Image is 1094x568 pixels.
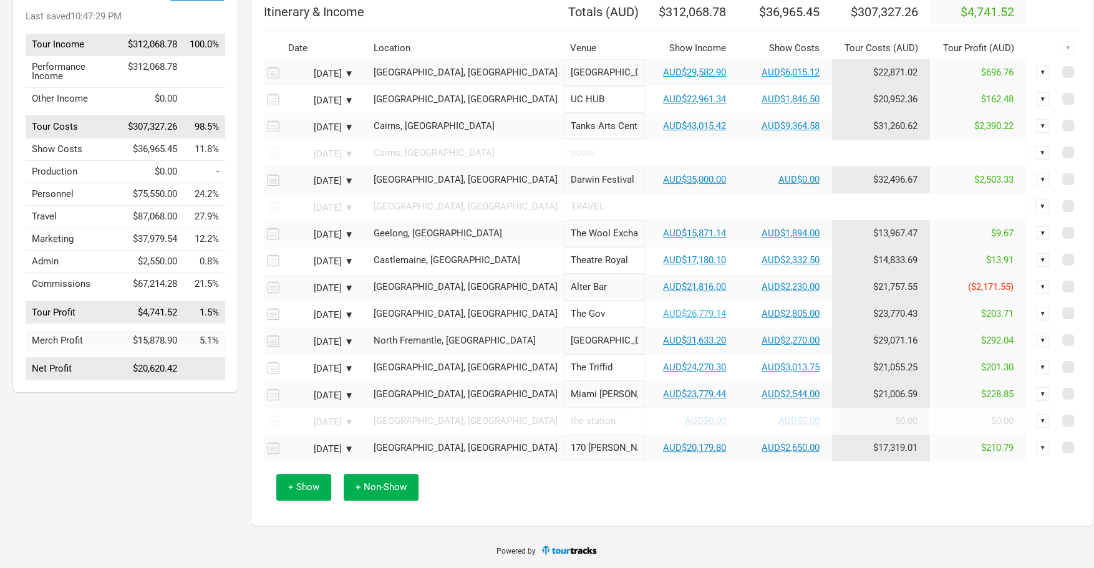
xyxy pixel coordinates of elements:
[762,442,820,453] a: AUD$2,650.00
[663,281,726,292] a: AUD$21,816.00
[122,358,183,380] td: $20,620.42
[374,202,558,211] div: Darwin, Australia
[981,94,1014,105] span: $162.48
[961,4,1014,19] span: $4,741.52
[285,391,354,400] div: [DATE] ▼
[183,183,225,206] td: Personnel as % of Tour Income
[832,86,931,113] td: Tour Cost allocation from Production, Personnel, Travel, Marketing, Admin & Commissions
[374,363,558,372] div: Brisbane, Australia
[981,308,1014,319] span: $203.71
[183,273,225,296] td: Commissions as % of Tour Income
[762,228,820,239] a: AUD$1,894.00
[778,415,820,426] a: AUD$0.00
[1036,92,1050,106] div: ▼
[1036,441,1050,455] div: ▼
[285,123,354,132] div: [DATE] ▼
[541,545,598,556] img: TourTracks
[374,309,558,319] div: Adelaide, Australia
[564,166,645,193] input: Darwin Festival
[564,408,645,435] input: the station
[564,220,645,247] input: The Wool Exchange
[564,301,645,327] input: The Gov
[564,113,645,140] input: Tanks Arts Centre
[1036,387,1050,401] div: ▼
[183,55,225,87] td: Performance Income as % of Tour Income
[26,116,122,138] td: Tour Costs
[762,67,820,78] a: AUD$6,015.12
[981,388,1014,400] span: $228.85
[26,87,122,110] td: Other Income
[1036,307,1050,320] div: ▼
[685,415,726,426] a: AUD$0.00
[183,301,225,324] td: Tour Profit as % of Tour Income
[26,12,225,21] div: Last saved 10:47:29 PM
[374,416,558,426] div: Sunshine Coast, Australia
[26,330,122,352] td: Merch Profit
[122,138,183,161] td: $36,965.45
[832,301,931,327] td: Tour Cost allocation from Production, Personnel, Travel, Marketing, Admin & Commissions
[981,67,1014,78] span: $696.76
[374,256,558,265] div: Castlemaine, Australia
[288,481,319,493] span: + Show
[285,257,354,266] div: [DATE] ▼
[931,37,1027,59] th: Tour Profit ( AUD )
[183,206,225,228] td: Travel as % of Tour Income
[832,408,931,435] td: Tour Cost allocation from Production, Personnel, Travel, Marketing, Admin & Commissions
[356,481,407,493] span: + Non-Show
[974,174,1014,185] span: $2,503.33
[762,254,820,266] a: AUD$2,332.50
[122,273,183,296] td: $67,214.28
[981,335,1014,346] span: $292.04
[832,381,931,408] td: Tour Cost allocation from Production, Personnel, Travel, Marketing, Admin & Commissions
[564,37,645,59] th: Venue
[285,284,354,293] div: [DATE] ▼
[991,415,1014,426] span: $0.00
[26,228,122,251] td: Marketing
[344,474,419,501] button: + Non-Show
[183,161,225,183] td: Production as % of Tour Income
[285,445,354,454] div: [DATE] ▼
[26,251,122,273] td: Admin
[374,390,558,399] div: Gold Coast, Australia
[1036,119,1050,133] div: ▼
[663,174,726,185] a: AUD$35,000.00
[1061,41,1075,55] div: ▼
[663,335,726,346] a: AUD$31,633.20
[183,138,225,161] td: Show Costs as % of Tour Income
[762,335,820,346] a: AUD$2,270.00
[496,547,536,556] span: Powered by
[26,183,122,206] td: Personnel
[374,282,558,292] div: Hobart, Australia
[564,354,645,381] input: The Triffid
[1036,280,1050,294] div: ▼
[26,55,122,87] td: Performance Income
[1036,253,1050,267] div: ▼
[285,337,354,347] div: [DATE] ▼
[663,228,726,239] a: AUD$15,871.14
[26,161,122,183] td: Production
[26,34,122,56] td: Tour Income
[183,228,225,251] td: Marketing as % of Tour Income
[285,176,354,186] div: [DATE] ▼
[122,206,183,228] td: $87,068.00
[285,230,354,239] div: [DATE] ▼
[832,59,931,86] td: Tour Cost allocation from Production, Personnel, Travel, Marketing, Admin & Commissions
[1036,226,1050,240] div: ▼
[26,206,122,228] td: Travel
[832,274,931,301] td: Tour Cost allocation from Production, Personnel, Travel, Marketing, Admin & Commissions
[1035,146,1049,160] div: ▼
[832,435,931,461] td: Tour Cost allocation from Production, Personnel, Travel, Marketing, Admin & Commissions
[762,308,820,319] a: AUD$2,805.00
[564,140,1027,166] input: notes
[367,37,564,59] th: Location
[374,229,558,238] div: Geelong, Australia
[26,138,122,161] td: Show Costs
[374,443,558,453] div: Melbourne, Australia
[832,220,931,247] td: Tour Cost allocation from Production, Personnel, Travel, Marketing, Admin & Commissions
[122,183,183,206] td: $75,550.00
[981,442,1014,453] span: $210.79
[183,34,225,56] td: Tour Income as % of Tour Income
[285,203,354,213] div: [DATE] ▼
[832,166,931,193] td: Tour Cost allocation from Production, Personnel, Travel, Marketing, Admin & Commissions
[183,358,225,380] td: Net Profit as % of Tour Income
